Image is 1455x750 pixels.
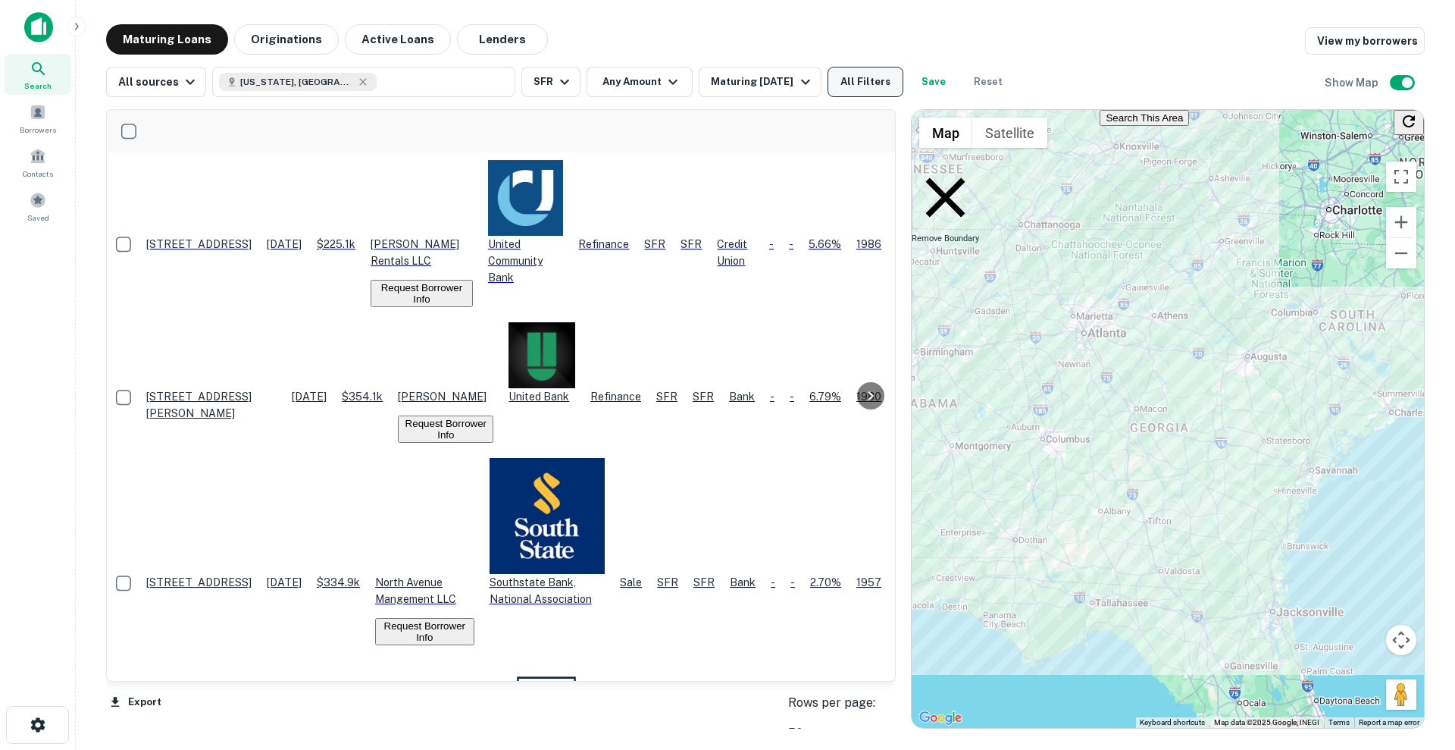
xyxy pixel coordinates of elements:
[644,236,665,253] p: SFR
[106,691,165,714] button: Export
[1100,110,1189,126] button: Search This Area
[1140,717,1205,728] button: Keyboard shortcuts
[24,12,53,42] img: capitalize-icon.png
[27,212,49,224] span: Saved
[1386,207,1416,237] button: Zoom in
[788,724,896,742] div: 50
[212,67,515,97] button: [US_STATE], [GEOGRAPHIC_DATA]
[317,236,355,253] p: $225.1k
[1386,238,1416,268] button: Zoom out
[292,388,327,405] p: [DATE]
[620,574,642,591] div: Sale
[146,388,277,422] p: [STREET_ADDRESS][PERSON_NAME]
[371,236,473,269] p: [PERSON_NAME] Rentals LLC
[398,416,493,443] button: Request Borrower Info
[146,236,252,253] p: [STREET_ADDRESS]
[1394,110,1424,135] button: Reload search area
[909,67,958,97] button: Save your search to get updates of matches that match your search criteria.
[398,388,493,405] p: [PERSON_NAME]
[375,574,474,607] p: North Avenue Mangement LLC
[1305,27,1425,55] a: View my borrowers
[770,388,774,405] p: -
[578,236,629,253] div: This loan purpose was for refinancing
[656,388,677,405] p: SFR
[240,75,354,89] span: [US_STATE], [GEOGRAPHIC_DATA]
[488,160,564,236] img: picture
[5,186,71,227] a: Saved
[267,236,302,253] p: [DATE]
[1386,625,1416,655] button: Map camera controls
[769,236,774,253] p: -
[118,73,199,91] div: All sources
[106,24,228,55] button: Maturing Loans
[317,574,360,591] p: $334.9k
[146,574,252,591] p: [STREET_ADDRESS]
[964,67,1012,97] button: Reset
[912,164,979,243] p: Remove Boundary
[809,388,841,405] p: 6.79%
[790,576,795,588] span: -
[809,236,841,253] p: 5.66%
[730,574,756,591] p: Bank
[1359,718,1419,726] a: Report a map error
[912,110,1424,728] div: 0 0
[915,708,965,728] img: Google
[234,24,339,55] button: Originations
[490,458,605,607] div: Southstate Bank, National Association
[657,574,678,591] p: SFR
[919,118,972,148] button: Show street map
[345,24,451,55] button: Active Loans
[729,388,755,405] p: Bank
[1325,74,1381,91] h6: Show Map
[5,98,71,139] a: Borrowers
[342,388,383,405] p: $354.1k
[681,236,702,253] p: SFR
[699,67,821,97] button: Maturing [DATE]
[693,388,714,405] p: SFR
[915,708,965,728] a: Open this area in Google Maps (opens a new window)
[106,67,206,97] button: All sources
[590,388,641,405] div: This loan purpose was for refinancing
[375,618,474,645] button: Request Borrower Info
[972,118,1047,148] button: Show satellite imagery
[508,322,575,406] div: United Bank
[371,280,473,307] button: Request Borrower Info
[788,694,896,712] p: Rows per page:
[5,54,71,95] a: Search
[508,322,575,389] img: picture
[24,80,52,92] span: Search
[717,236,754,269] p: Credit Union
[828,67,903,97] button: All Filters
[267,574,302,591] p: [DATE]
[20,124,56,136] span: Borrowers
[1328,718,1350,726] a: Terms (opens in new tab)
[711,73,814,91] div: Maturing [DATE]
[457,24,548,55] button: Lenders
[693,574,715,591] p: SFR
[810,574,841,591] p: 2.70%
[5,142,71,183] a: Contacts
[490,458,605,573] img: picture
[790,391,794,403] span: -
[587,67,693,97] button: Any Amount
[23,168,53,180] span: Contacts
[771,574,775,591] p: -
[521,67,580,97] button: SFR
[1379,629,1455,701] iframe: Chat Widget
[488,160,564,286] div: United Community Bank
[1386,162,1416,192] button: Toggle fullscreen view
[789,238,793,250] span: -
[1214,718,1319,726] span: Map data ©2025 Google, INEGI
